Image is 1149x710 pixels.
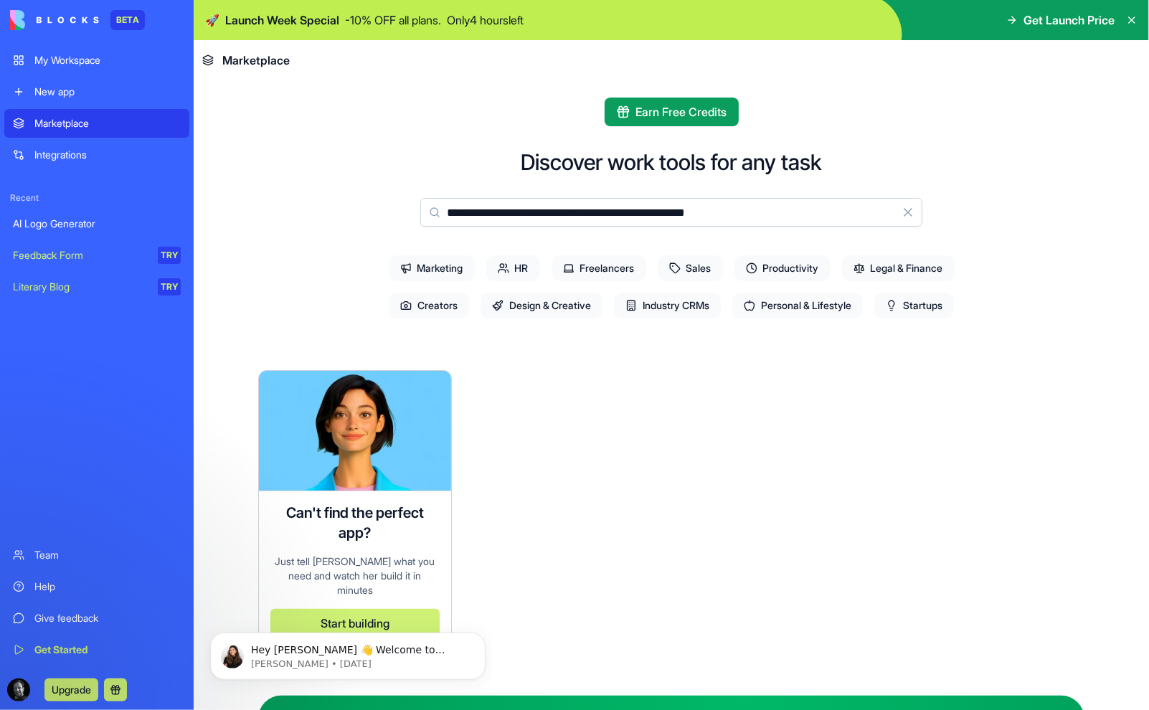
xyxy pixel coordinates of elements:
[7,678,30,701] img: ACg8ocKYyV83JywiZ2fecvGw5sk5jAanmd7bPCXOtMDIYlZldPltz7dj=s96-c
[110,10,145,30] div: BETA
[4,273,189,301] a: Literary BlogTRY
[4,241,189,270] a: Feedback FormTRY
[10,10,99,30] img: logo
[614,293,721,318] span: Industry CRMs
[481,293,602,318] span: Design & Creative
[225,11,339,29] span: Launch Week Special
[10,10,145,30] a: BETA
[732,293,863,318] span: Personal & Lifestyle
[270,554,440,597] div: Just tell [PERSON_NAME] what you need and watch her build it in minutes
[4,572,189,601] a: Help
[204,602,491,703] iframe: Intercom notifications message
[34,148,181,162] div: Integrations
[258,370,452,650] a: Ella AI assistantCan't find the perfect app?Just tell [PERSON_NAME] what you need and watch her b...
[4,77,189,106] a: New app
[842,255,955,281] span: Legal & Finance
[4,635,189,664] a: Get Started
[34,579,181,594] div: Help
[34,116,181,131] div: Marketplace
[4,209,189,238] a: AI Logo Generator
[874,293,954,318] span: Startups
[345,11,441,29] p: - 10 % OFF all plans.
[389,255,475,281] span: Marketing
[4,109,189,138] a: Marketplace
[158,247,181,264] div: TRY
[636,103,727,120] span: Earn Free Credits
[521,149,822,175] h2: Discover work tools for any task
[44,682,98,696] a: Upgrade
[552,255,646,281] span: Freelancers
[605,98,739,126] button: Earn Free Credits
[894,198,922,227] button: Clear
[34,548,181,562] div: Team
[734,255,831,281] span: Productivity
[486,255,540,281] span: HR
[658,255,723,281] span: Sales
[389,293,469,318] span: Creators
[34,53,181,67] div: My Workspace
[13,280,148,294] div: Literary Blog
[44,678,98,701] button: Upgrade
[270,503,440,543] h4: Can't find the perfect app?
[4,541,189,569] a: Team
[158,278,181,295] div: TRY
[4,604,189,633] a: Give feedback
[13,217,181,231] div: AI Logo Generator
[4,141,189,169] a: Integrations
[447,11,524,29] p: Only 4 hours left
[34,643,181,657] div: Get Started
[4,192,189,204] span: Recent
[1023,11,1115,29] span: Get Launch Price
[222,52,290,69] span: Marketplace
[34,611,181,625] div: Give feedback
[13,248,148,262] div: Feedback Form
[4,46,189,75] a: My Workspace
[205,11,219,29] span: 🚀
[34,85,181,99] div: New app
[259,371,451,491] img: Ella AI assistant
